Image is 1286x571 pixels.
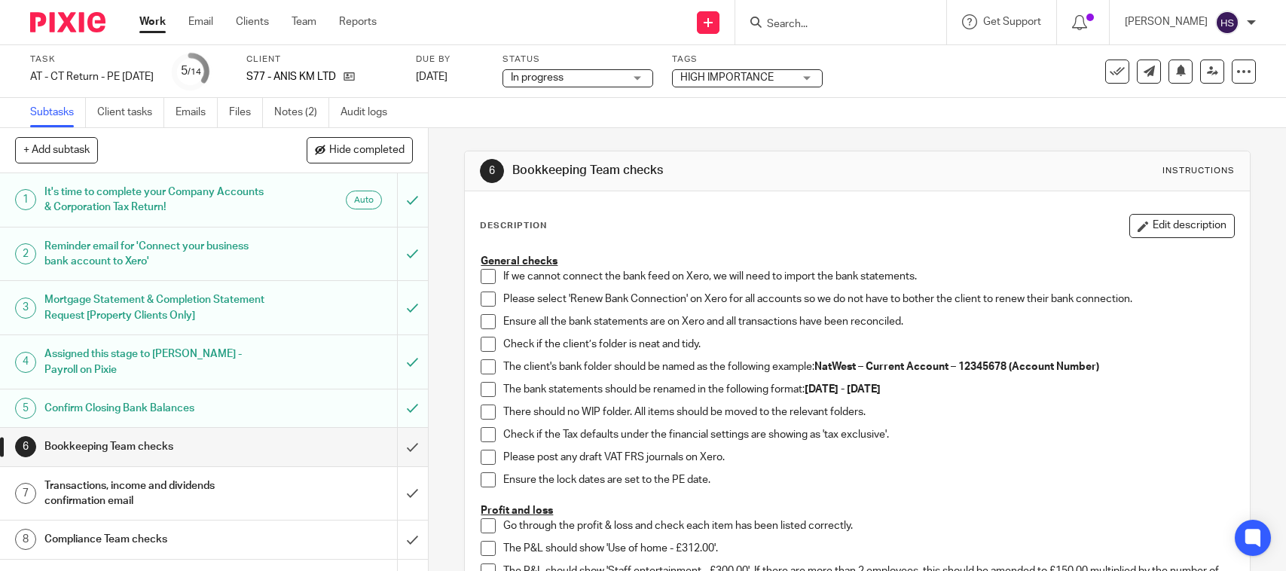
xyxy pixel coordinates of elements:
p: The bank statements should be renamed in the following format: [503,382,1233,397]
a: Work [139,14,166,29]
small: /14 [188,68,201,76]
button: Edit description [1129,214,1235,238]
a: Notes (2) [274,98,329,127]
h1: Transactions, income and dividends confirmation email [44,475,270,513]
a: Client tasks [97,98,164,127]
div: 1 [15,189,36,210]
h1: Compliance Team checks [44,528,270,551]
div: AT - CT Return - PE 31-07-2025 [30,69,154,84]
h1: Assigned this stage to [PERSON_NAME] - Payroll on Pixie [44,343,270,381]
strong: NatWest – Current Account – 12345678 (Account Number) [814,362,1099,372]
p: The P&L should show 'Use of home - £312.00'. [503,541,1233,556]
p: S77 - ANIS KM LTD [246,69,336,84]
h1: Reminder email for 'Connect your business bank account to Xero' [44,235,270,273]
p: Please select 'Renew Bank Connection' on Xero for all accounts so we do not have to bother the cl... [503,292,1233,307]
label: Tags [672,53,823,66]
span: Get Support [983,17,1041,27]
button: + Add subtask [15,137,98,163]
span: Hide completed [329,145,405,157]
p: [PERSON_NAME] [1125,14,1208,29]
u: General checks [481,256,557,267]
img: svg%3E [1215,11,1239,35]
span: [DATE] [416,72,448,82]
h1: Confirm Closing Bank Balances [44,397,270,420]
div: 5 [181,63,201,80]
div: 2 [15,243,36,264]
a: Reports [339,14,377,29]
span: In progress [511,72,564,83]
a: Files [229,98,263,127]
a: Email [188,14,213,29]
div: 3 [15,298,36,319]
strong: [DATE] - [DATE] [805,384,881,395]
label: Status [502,53,653,66]
p: Please post any draft VAT FRS journals on Xero. [503,450,1233,465]
span: HIGH IMPORTANCE [680,72,774,83]
label: Client [246,53,397,66]
p: The client's bank folder should be named as the following example: [503,359,1233,374]
a: Subtasks [30,98,86,127]
h1: Bookkeeping Team checks [512,163,890,179]
a: Audit logs [341,98,399,127]
p: Description [480,220,547,232]
p: If we cannot connect the bank feed on Xero, we will need to import the bank statements. [503,269,1233,284]
div: 4 [15,352,36,373]
div: 8 [15,529,36,550]
img: Pixie [30,12,105,32]
div: Instructions [1162,165,1235,177]
a: Team [292,14,316,29]
a: Emails [176,98,218,127]
input: Search [765,18,901,32]
a: Clients [236,14,269,29]
div: Auto [346,191,382,209]
p: Ensure all the bank statements are on Xero and all transactions have been reconciled. [503,314,1233,329]
label: Task [30,53,154,66]
p: Check if the Tax defaults under the financial settings are showing as 'tax exclusive'. [503,427,1233,442]
p: Go through the profit & loss and check each item has been listed correctly. [503,518,1233,533]
h1: It's time to complete your Company Accounts & Corporation Tax Return! [44,181,270,219]
p: Check if the client’s folder is neat and tidy. [503,337,1233,352]
div: 6 [480,159,504,183]
u: Profit and loss [481,505,553,516]
label: Due by [416,53,484,66]
div: 6 [15,436,36,457]
h1: Mortgage Statement & Completion Statement Request [Property Clients Only] [44,289,270,327]
p: Ensure the lock dates are set to the PE date. [503,472,1233,487]
h1: Bookkeeping Team checks [44,435,270,458]
p: There should no WIP folder. All items should be moved to the relevant folders. [503,405,1233,420]
div: 5 [15,398,36,419]
div: 7 [15,483,36,504]
div: AT - CT Return - PE [DATE] [30,69,154,84]
button: Hide completed [307,137,413,163]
